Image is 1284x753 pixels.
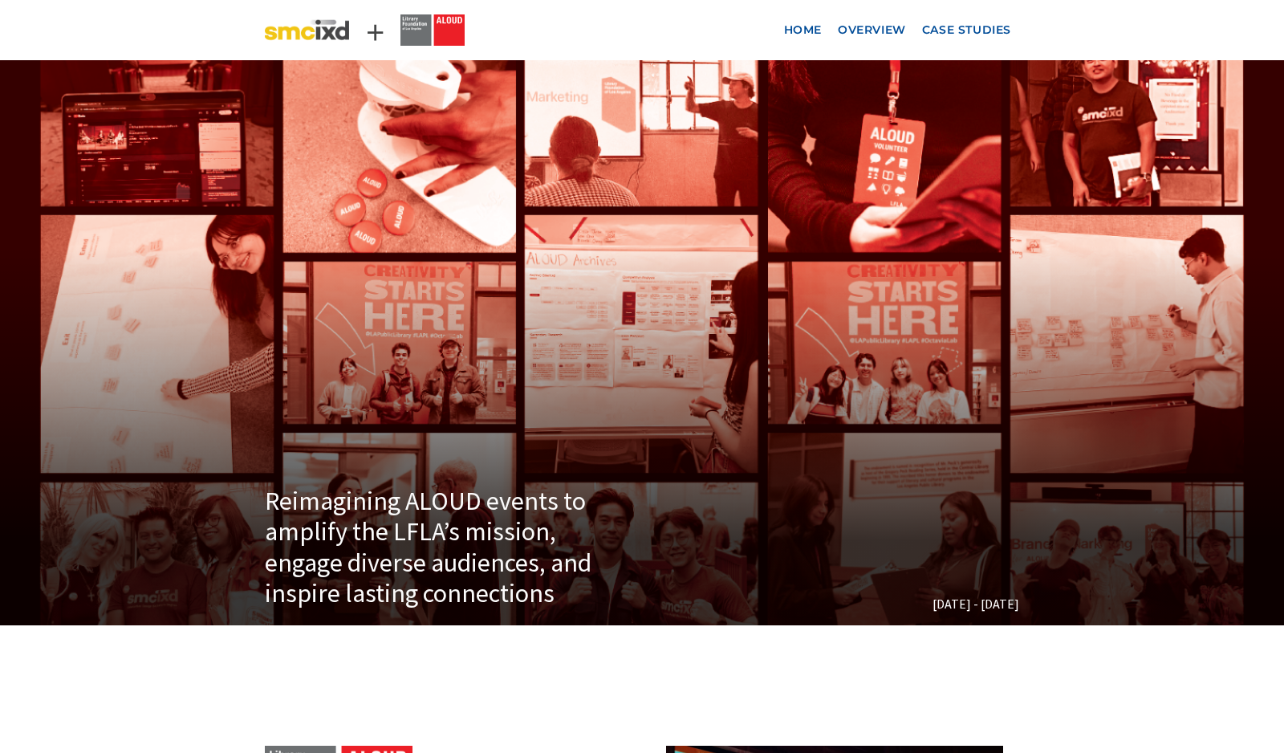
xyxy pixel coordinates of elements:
[650,596,1019,612] div: [DATE] - [DATE]
[265,486,634,609] h1: Reimagining ALOUD events to amplify the LFLA’s mission, engage diverse audiences, and inspire las...
[350,14,400,47] div: +
[776,15,830,45] a: Home
[914,15,1019,45] a: Case Studies
[830,15,914,45] a: Overview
